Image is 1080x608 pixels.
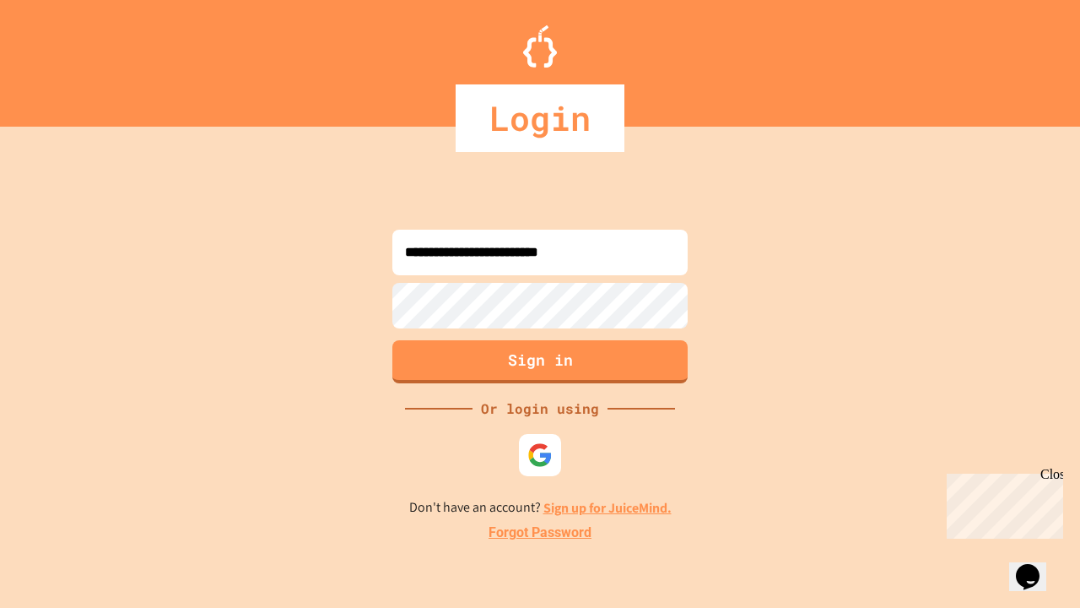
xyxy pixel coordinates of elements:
img: Logo.svg [523,25,557,68]
div: Or login using [472,399,607,419]
div: Chat with us now!Close [7,7,116,107]
iframe: chat widget [940,467,1063,539]
img: google-icon.svg [527,442,553,468]
a: Sign up for JuiceMind. [543,499,672,517]
p: Don't have an account? [409,497,672,518]
a: Forgot Password [489,523,591,543]
iframe: chat widget [1009,540,1063,591]
button: Sign in [392,340,688,383]
div: Login [456,84,624,152]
